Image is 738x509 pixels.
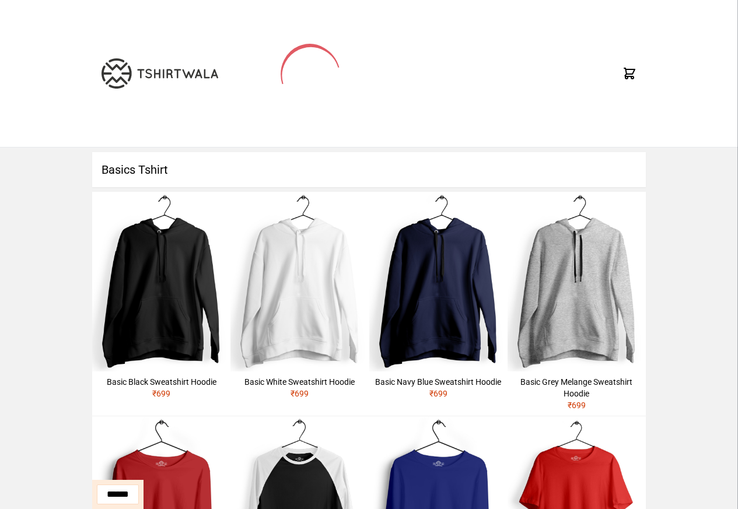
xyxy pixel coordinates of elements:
a: Basic Navy Blue Sweatshirt Hoodie₹699 [369,192,508,404]
div: Basic Black Sweatshirt Hoodie [97,376,226,388]
a: Basic Black Sweatshirt Hoodie₹699 [92,192,230,404]
img: hoodie-male-grey-melange-1.jpg [508,192,646,371]
img: hoodie-male-navy-blue-1.jpg [369,192,508,371]
img: hoodie-male-black-1.jpg [92,192,230,371]
span: ₹ 699 [429,389,447,398]
span: ₹ 699 [152,389,170,398]
a: Basic Grey Melange Sweatshirt Hoodie₹699 [508,192,646,416]
div: Basic Grey Melange Sweatshirt Hoodie [512,376,641,399]
div: Basic Navy Blue Sweatshirt Hoodie [374,376,503,388]
span: ₹ 699 [291,389,309,398]
span: ₹ 699 [568,401,586,410]
img: TW-LOGO-400-104.png [102,58,218,89]
div: Basic White Sweatshirt Hoodie [235,376,364,388]
img: hoodie-male-white-1.jpg [230,192,369,371]
a: Basic White Sweatshirt Hoodie₹699 [230,192,369,404]
h1: Basics Tshirt [92,152,646,187]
